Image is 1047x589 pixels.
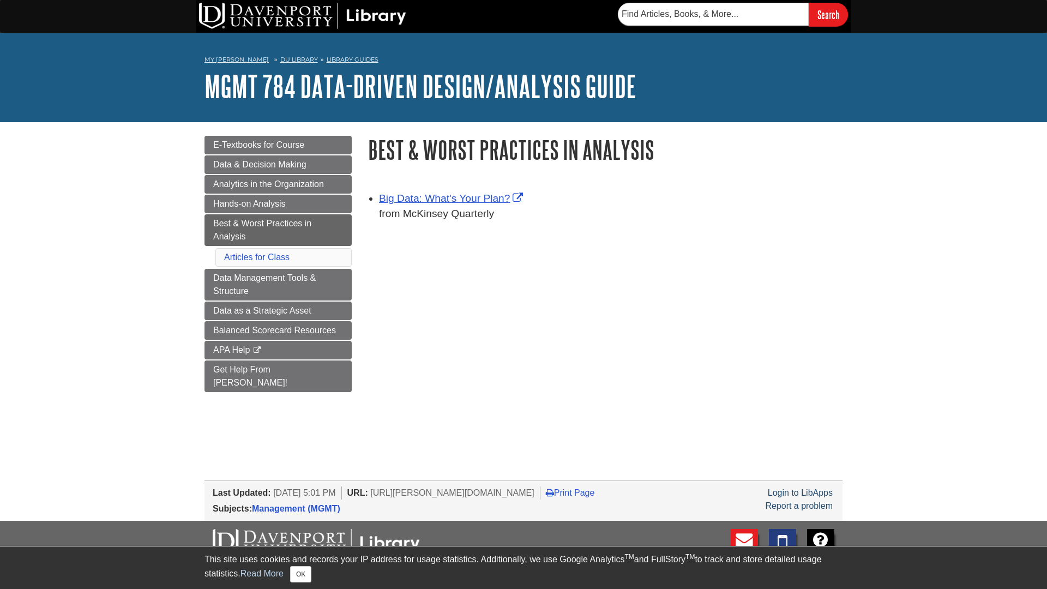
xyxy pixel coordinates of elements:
span: Subjects: [213,504,252,513]
span: Best & Worst Practices in Analysis [213,219,311,241]
a: APA Help [204,341,352,359]
h1: Best & Worst Practices in Analysis [368,136,843,164]
a: Best & Worst Practices in Analysis [204,214,352,246]
a: E-mail [731,529,758,567]
a: E-Textbooks for Course [204,136,352,154]
form: Searches DU Library's articles, books, and more [618,3,848,26]
span: Data Management Tools & Structure [213,273,316,296]
a: Articles for Class [224,253,290,262]
span: [URL][PERSON_NAME][DOMAIN_NAME] [370,488,534,497]
i: Print Page [546,488,554,497]
span: Analytics in the Organization [213,179,324,189]
a: Analytics in the Organization [204,175,352,194]
a: Login to LibApps [768,488,833,497]
a: Print Page [546,488,595,497]
span: Get Help From [PERSON_NAME]! [213,365,287,387]
a: Data Management Tools & Structure [204,269,352,300]
img: DU Libraries [213,529,420,557]
i: This link opens in a new window [252,347,262,354]
span: URL: [347,488,368,497]
a: Balanced Scorecard Resources [204,321,352,340]
a: Data & Decision Making [204,155,352,174]
span: Last Updated: [213,488,271,497]
span: APA Help [213,345,250,354]
a: Link opens in new window [379,193,526,204]
a: Data as a Strategic Asset [204,302,352,320]
sup: TM [624,553,634,561]
span: [DATE] 5:01 PM [273,488,335,497]
div: from McKinsey Quarterly [379,206,843,222]
span: Data & Decision Making [213,160,306,169]
a: My [PERSON_NAME] [204,55,269,64]
sup: TM [685,553,695,561]
a: Read More [240,569,284,578]
a: DU Library [280,56,318,63]
a: Report a problem [765,501,833,510]
a: FAQ [807,529,834,567]
a: MGMT 784 Data-Driven Design/Analysis Guide [204,69,636,103]
img: DU Library [199,3,406,29]
a: Management (MGMT) [252,504,340,513]
span: Balanced Scorecard Resources [213,326,336,335]
a: Library Guides [327,56,378,63]
input: Find Articles, Books, & More... [618,3,809,26]
span: Data as a Strategic Asset [213,306,311,315]
span: E-Textbooks for Course [213,140,304,149]
a: Hands-on Analysis [204,195,352,213]
input: Search [809,3,848,26]
div: Guide Page Menu [204,136,352,392]
a: Get Help From [PERSON_NAME]! [204,360,352,392]
nav: breadcrumb [204,52,843,70]
button: Close [290,566,311,582]
span: Hands-on Analysis [213,199,286,208]
a: Text [769,529,796,567]
div: This site uses cookies and records your IP address for usage statistics. Additionally, we use Goo... [204,553,843,582]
